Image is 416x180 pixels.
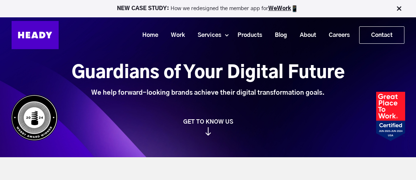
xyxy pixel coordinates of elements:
[72,63,345,83] h1: Guardians of Your Digital Future
[12,21,59,49] img: Heady_Logo_Web-01 (1)
[189,29,225,42] a: Services
[133,29,162,42] a: Home
[320,29,353,42] a: Careers
[291,5,298,12] img: app emoji
[268,6,291,11] a: WeWork
[360,27,404,43] a: Contact
[266,29,291,42] a: Blog
[3,5,413,12] p: How we redesigned the member app for
[11,94,58,141] img: Heady_WebbyAward_Winner-4
[7,118,409,136] a: GET TO KNOW US
[162,29,189,42] a: Work
[395,5,403,12] img: Close Bar
[66,26,404,44] div: Navigation Menu
[291,29,320,42] a: About
[376,92,405,141] img: Heady_2023_Certification_Badge
[72,89,345,97] div: We help forward-looking brands achieve their digital transformation goals.
[205,127,211,136] img: arrow_down
[117,6,171,11] strong: NEW CASE STUDY:
[228,29,266,42] a: Products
